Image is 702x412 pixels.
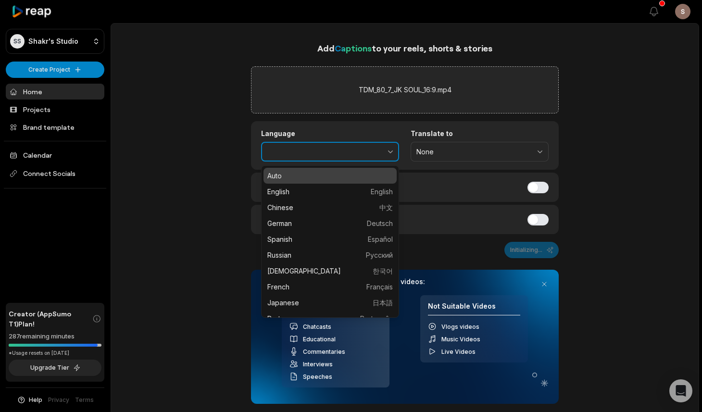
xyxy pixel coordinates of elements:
[267,282,393,292] p: French
[303,336,336,343] span: Educational
[261,129,399,138] label: Language
[6,84,104,100] a: Home
[303,361,333,368] span: Interviews
[267,266,393,276] p: [DEMOGRAPHIC_DATA]
[6,119,104,135] a: Brand template
[48,396,69,404] a: Privacy
[441,348,476,355] span: Live Videos
[28,37,78,46] p: Shakr's Studio
[75,396,94,404] a: Terms
[9,350,101,357] div: *Usage resets on [DATE]
[367,218,393,228] span: Deutsch
[267,234,393,244] p: Spanish
[267,250,393,260] p: Russian
[17,396,42,404] button: Help
[303,323,331,330] span: Chatcasts
[416,148,529,156] span: None
[282,277,528,286] h3: Our AI performs best with TALKING videos:
[335,43,372,53] span: Captions
[6,101,104,117] a: Projects
[441,336,480,343] span: Music Videos
[6,62,104,78] button: Create Project
[29,396,42,404] span: Help
[267,187,393,197] p: English
[267,313,393,324] p: Portuguese
[441,323,479,330] span: Vlogs videos
[267,218,393,228] p: German
[6,147,104,163] a: Calendar
[366,250,393,260] span: Русский
[379,202,393,212] span: 中文
[267,202,393,212] p: Chinese
[251,41,559,55] h1: Add to your reels, shorts & stories
[371,187,393,197] span: English
[303,373,332,380] span: Speeches
[9,332,101,341] div: 287 remaining minutes
[9,360,101,376] button: Upgrade Tier
[411,142,549,162] button: None
[6,165,104,182] span: Connect Socials
[428,302,520,316] h4: Not Suitable Videos
[267,171,393,181] p: Auto
[267,298,393,308] p: Japanese
[373,298,393,308] span: 日本語
[411,129,549,138] label: Translate to
[359,84,451,96] label: TDM_80_7_JK SOUL_16:9.mp4
[366,282,393,292] span: Français
[373,266,393,276] span: 한국어
[669,379,692,402] div: Open Intercom Messenger
[368,234,393,244] span: Español
[9,309,92,329] span: Creator (AppSumo T1) Plan!
[303,348,345,355] span: Commentaries
[10,34,25,49] div: SS
[360,313,393,324] span: Português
